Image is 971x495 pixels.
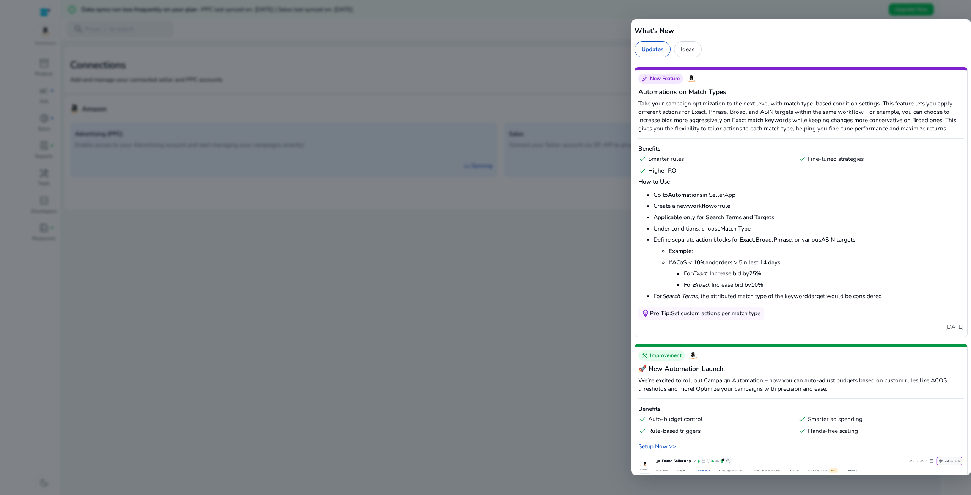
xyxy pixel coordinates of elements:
[688,202,714,210] strong: workflow
[669,247,693,255] strong: Example:
[798,415,806,423] span: check
[654,202,964,210] li: Create a new or
[650,309,760,317] div: Set custom actions per match type
[638,145,964,153] h6: Benefits
[654,213,774,221] strong: Applicable only for Search Terms and Targets
[638,167,647,175] span: check
[638,323,964,331] p: [DATE]
[650,309,671,317] span: Pro Tip:
[650,352,682,359] span: Improvement
[798,427,806,435] span: check
[641,352,648,359] span: construction
[638,405,964,413] h6: Benefits
[821,236,855,244] strong: ASIN targets
[638,415,795,423] div: Auto-budget control
[720,225,751,233] strong: Match Type
[635,41,671,57] div: Updates
[650,75,680,82] span: New Feature
[798,155,806,163] span: check
[720,202,730,210] strong: rule
[638,87,964,97] h5: Automations on Match Types
[715,258,742,266] strong: orders > 5
[638,155,795,163] div: Smarter rules
[668,191,702,199] strong: Automations
[654,236,964,289] li: Define separate action blocks for , , , or various
[798,415,954,423] div: Smarter ad spending
[638,376,964,393] p: We’re excited to roll out Campaign Automation – now you can auto-adjust budgets based on custom r...
[638,99,964,133] p: Take your campaign optimization to the next level with match type–based condition settings. This ...
[688,350,698,360] img: Amazon
[638,178,964,186] h6: How to Use
[672,258,705,266] strong: ACoS < 10%
[654,225,964,233] li: Under conditions, choose
[740,236,754,244] strong: Exact
[798,155,954,163] div: Fine-tuned strategies
[641,75,648,82] span: celebration
[654,191,964,199] li: Go to in SellerApp
[686,74,696,83] img: Amazon
[662,292,698,300] em: Search Terms
[749,269,761,277] strong: 25%
[684,269,964,278] li: For : Increase bid by
[638,364,964,374] h5: 🚀 New Automation Launch!
[798,427,954,435] div: Hands-free scaling
[638,427,647,435] span: check
[693,269,707,277] em: Exact
[635,26,968,36] h5: What's New
[773,236,792,244] strong: Phrase
[669,258,964,289] li: If and in last 14 days:
[641,309,650,317] span: emoji_objects
[638,442,964,451] a: Setup Now >>
[638,167,795,175] div: Higher ROI
[684,281,964,289] li: For : Increase bid by
[674,41,702,57] div: Ideas
[751,281,763,289] strong: 10%
[756,236,772,244] strong: Broad
[638,155,647,163] span: check
[638,427,795,435] div: Rule-based triggers
[638,415,647,423] span: check
[654,292,964,300] li: For , the attributed match type of the keyword/target would be considered
[693,281,709,289] em: Broad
